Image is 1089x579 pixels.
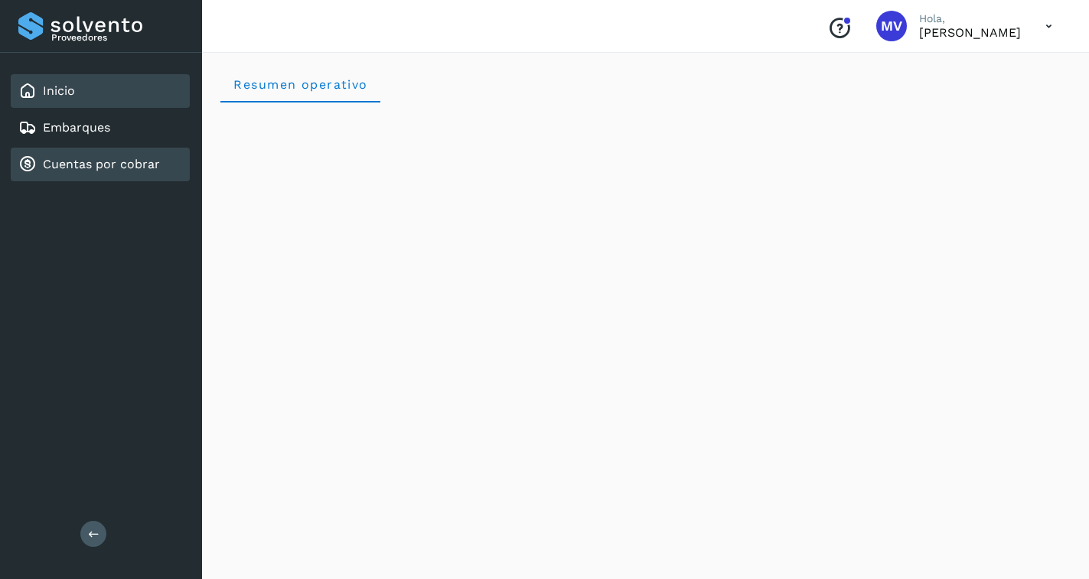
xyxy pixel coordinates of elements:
[11,148,190,181] div: Cuentas por cobrar
[43,157,160,171] a: Cuentas por cobrar
[11,74,190,108] div: Inicio
[11,111,190,145] div: Embarques
[51,32,184,43] p: Proveedores
[919,12,1021,25] p: Hola,
[233,77,368,92] span: Resumen operativo
[919,25,1021,40] p: Marcos Vargas Mancilla
[43,83,75,98] a: Inicio
[43,120,110,135] a: Embarques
